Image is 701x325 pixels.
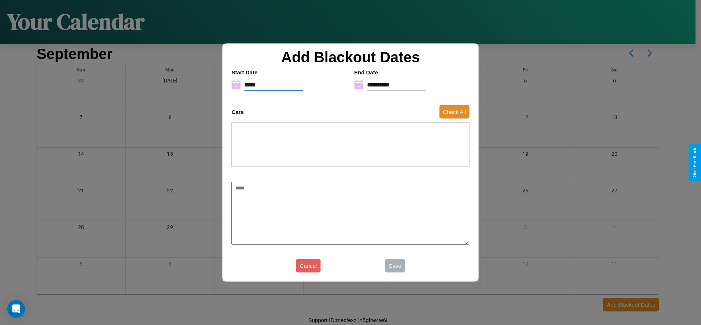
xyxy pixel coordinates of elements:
[296,259,321,273] button: Cancel
[7,300,25,318] div: Open Intercom Messenger
[231,109,243,115] h4: Cars
[228,49,473,65] h2: Add Blackout Dates
[231,69,347,75] h4: Start Date
[692,148,697,177] div: Give Feedback
[439,105,470,119] button: Check All
[385,259,405,273] button: Save
[354,69,470,75] h4: End Date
